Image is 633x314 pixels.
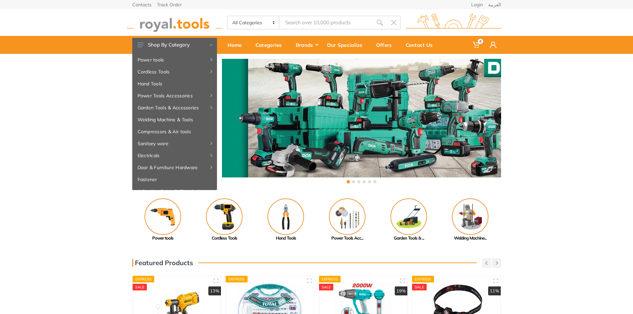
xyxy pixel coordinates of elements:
img: Royal - Hand Tools [267,198,304,235]
a: العربية [488,2,501,7]
div: Express [412,276,434,282]
a: Welding Machine & Tools [132,114,217,126]
a: Our Specialize [322,36,371,54]
div: Categories [251,38,291,52]
img: Royal - Power Tools Accessories [329,198,366,235]
div: Our Specialize [322,38,371,52]
div: 11% [488,286,501,296]
div: Power tools [132,235,194,242]
a: Power tools [132,198,194,242]
img: Royal - Welding Machine & Tools [452,198,488,235]
div: SALE [319,284,334,290]
a: Sanitary ware [132,138,217,150]
div: Welding Machine... [440,235,501,242]
a: Contacts [132,2,152,7]
a: Power tools [132,54,217,66]
a: Home [223,36,251,54]
div: SALE [412,284,427,290]
a: Power Tools Acc... [317,198,378,242]
a: Garden Tools & ... [378,198,440,242]
div: Express [319,276,341,282]
a: Categories [251,36,291,54]
a: Garden Tools & Accessories [132,102,217,114]
div: 13% [208,286,221,296]
div: SALE [133,284,147,290]
div: Express [133,276,155,282]
div: 19% [395,286,407,296]
a: Fastener [132,173,217,185]
a: Cordless Tools [132,66,217,78]
div: Contact Us [401,38,442,52]
a: Welding Machine... [440,198,501,242]
a: Compressors & Air tools [132,126,217,138]
div: Garden Tools & ... [378,235,440,242]
img: royal.tools Logo [406,14,501,32]
a: Login [471,2,483,7]
a: Track Order [157,2,182,7]
div: Hand Tools [255,235,317,242]
a: Hand Tools [132,78,217,90]
span: 0 [478,39,483,44]
a: Contact Us [401,36,442,54]
div: Brands [291,38,322,52]
img: Royal - Cordless Tools [206,198,243,235]
div: Home [223,38,251,52]
a: Offers [371,36,401,54]
div: Power Tools Acc... [317,235,378,242]
a: Hand Tools [255,198,317,242]
a: Cordless Tools [194,198,255,242]
img: Royal - Power tools [145,198,181,235]
a: Power Tools Accessories [132,90,217,102]
div: Cordless Tools [194,235,255,242]
div: Offers [371,38,401,52]
div: Express [226,276,248,282]
h3: Featured Products [132,259,193,267]
a: 0 [468,36,485,54]
button: Shop By Category [132,38,217,52]
img: royal.tools Logo [127,14,222,32]
a: Electricals [132,150,217,161]
input: Site search [279,16,372,30]
select: Category [228,16,280,29]
a: Adhesive, Spray & Chemical [132,185,217,197]
img: Royal - Garden Tools & Accessories [390,198,427,235]
a: Door & Furniture Hardware [132,161,217,173]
